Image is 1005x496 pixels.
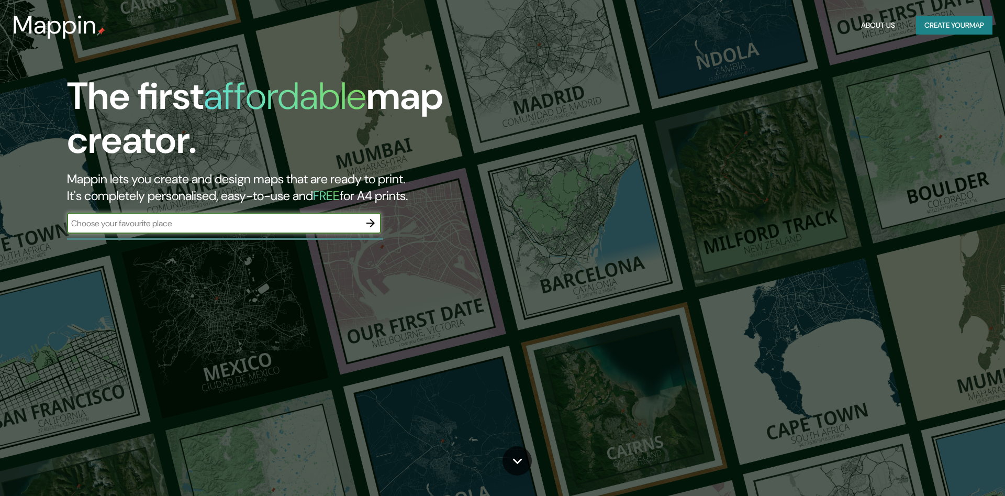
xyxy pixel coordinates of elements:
button: About Us [857,16,899,35]
img: mappin-pin [97,27,105,36]
h2: Mappin lets you create and design maps that are ready to print. It's completely personalised, eas... [67,171,569,204]
h3: Mappin [13,10,97,40]
h1: The first map creator. [67,74,569,171]
button: Create yourmap [916,16,992,35]
iframe: Help widget launcher [912,455,993,484]
h1: affordable [204,72,366,120]
h5: FREE [313,188,340,204]
input: Choose your favourite place [67,217,360,229]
